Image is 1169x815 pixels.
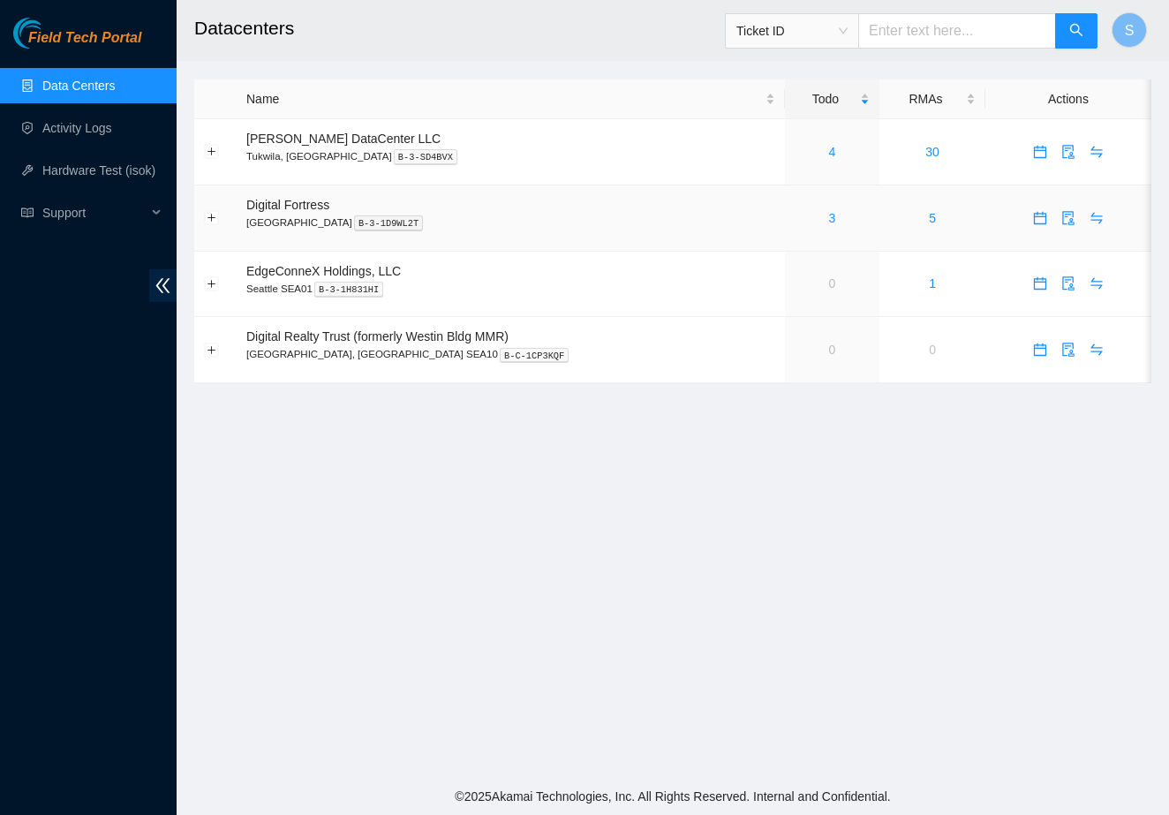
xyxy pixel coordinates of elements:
[21,207,34,219] span: read
[205,145,219,159] button: Expand row
[1026,211,1054,225] a: calendar
[314,282,384,298] kbd: B-3-1H831HI
[858,13,1056,49] input: Enter text here...
[177,778,1169,815] footer: © 2025 Akamai Technologies, Inc. All Rights Reserved. Internal and Confidential.
[929,276,936,291] a: 1
[1054,211,1082,225] a: audit
[354,215,424,231] kbd: B-3-1D9WL2T
[394,149,457,165] kbd: B-3-SD4BVX
[1055,211,1082,225] span: audit
[42,163,155,177] a: Hardware Test (isok)
[205,211,219,225] button: Expand row
[829,276,836,291] a: 0
[1069,23,1083,40] span: search
[205,276,219,291] button: Expand row
[1083,211,1110,225] span: swap
[1026,336,1054,364] button: calendar
[1054,204,1082,232] button: audit
[1026,204,1054,232] button: calendar
[246,215,775,230] p: [GEOGRAPHIC_DATA]
[28,30,141,47] span: Field Tech Portal
[929,343,936,357] a: 0
[1083,343,1110,357] span: swap
[1027,211,1053,225] span: calendar
[1027,276,1053,291] span: calendar
[1082,211,1111,225] a: swap
[1054,145,1082,159] a: audit
[1055,13,1097,49] button: search
[246,148,775,164] p: Tukwila, [GEOGRAPHIC_DATA]
[246,329,509,343] span: Digital Realty Trust (formerly Westin Bldg MMR)
[1027,343,1053,357] span: calendar
[246,198,329,212] span: Digital Fortress
[1026,276,1054,291] a: calendar
[1082,138,1111,166] button: swap
[829,145,836,159] a: 4
[1082,269,1111,298] button: swap
[1082,343,1111,357] a: swap
[246,132,441,146] span: [PERSON_NAME] DataCenter LLC
[1027,145,1053,159] span: calendar
[1112,12,1147,48] button: S
[246,264,401,278] span: EdgeConneX Holdings, LLC
[42,79,115,93] a: Data Centers
[829,343,836,357] a: 0
[500,348,569,364] kbd: B-C-1CP3KQF
[246,346,775,362] p: [GEOGRAPHIC_DATA], [GEOGRAPHIC_DATA] SEA10
[42,195,147,230] span: Support
[1082,276,1111,291] a: swap
[1054,343,1082,357] a: audit
[1082,145,1111,159] a: swap
[1082,336,1111,364] button: swap
[149,269,177,302] span: double-left
[1082,204,1111,232] button: swap
[1055,343,1082,357] span: audit
[1026,343,1054,357] a: calendar
[1055,276,1082,291] span: audit
[1054,138,1082,166] button: audit
[13,32,141,55] a: Akamai TechnologiesField Tech Portal
[1083,145,1110,159] span: swap
[1125,19,1135,42] span: S
[205,343,219,357] button: Expand row
[1083,276,1110,291] span: swap
[1055,145,1082,159] span: audit
[985,79,1151,119] th: Actions
[42,121,112,135] a: Activity Logs
[1054,336,1082,364] button: audit
[1026,138,1054,166] button: calendar
[13,18,89,49] img: Akamai Technologies
[829,211,836,225] a: 3
[925,145,939,159] a: 30
[1026,269,1054,298] button: calendar
[246,281,775,297] p: Seattle SEA01
[1054,276,1082,291] a: audit
[929,211,936,225] a: 5
[736,18,848,44] span: Ticket ID
[1026,145,1054,159] a: calendar
[1054,269,1082,298] button: audit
